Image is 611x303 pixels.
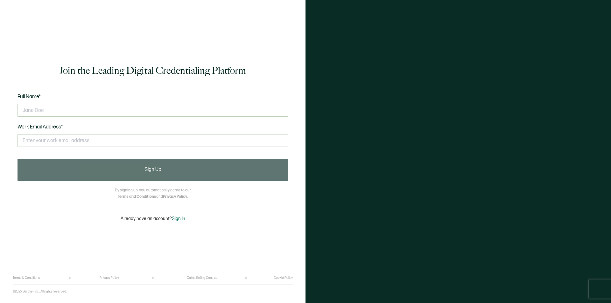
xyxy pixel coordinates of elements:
h1: Join the Leading Digital Credentialing Platform [60,64,246,77]
a: Cookie Policy [274,276,293,280]
a: Privacy Policy [163,194,187,199]
p: ©2025 Sertifier Inc.. All rights reserved. [13,290,67,293]
input: Jane Doe [18,104,288,117]
a: Terms & Conditions [13,276,40,280]
span: Full Name* [18,94,41,100]
button: Sign Up [18,159,288,181]
p: Already have an account? [121,216,185,221]
span: Sign Up [144,167,161,172]
a: Online Selling Contract [187,276,218,280]
span: Work Email Address* [18,124,63,130]
span: Sign In [172,216,185,221]
p: By signing up, you automatically agree to our and . [115,187,191,200]
a: Privacy Policy [100,276,119,280]
a: Terms and Conditions [118,194,156,199]
input: Enter your work email address [18,134,288,147]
